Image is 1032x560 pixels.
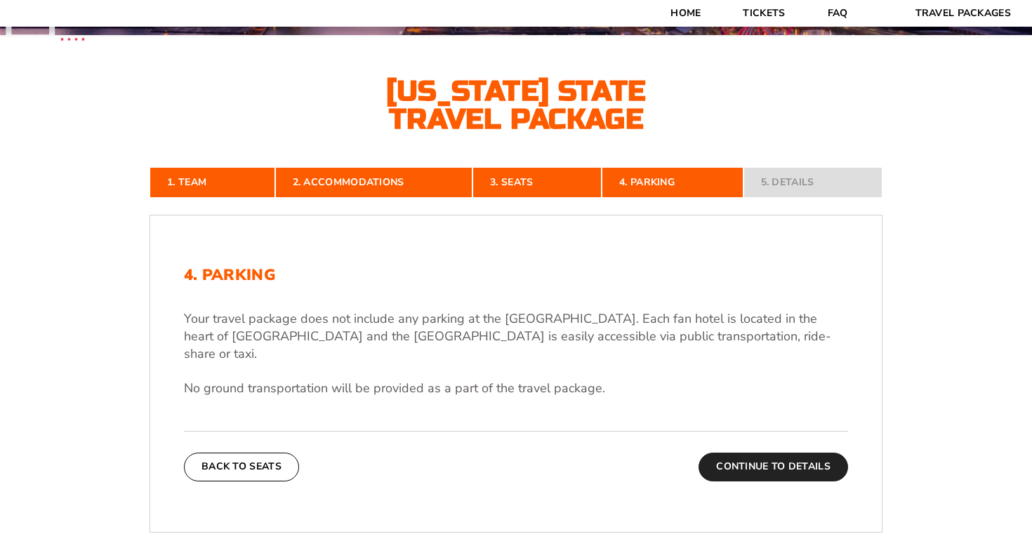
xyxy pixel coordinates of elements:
[150,167,275,198] a: 1. Team
[472,167,602,198] a: 3. Seats
[184,453,299,481] button: Back To Seats
[184,266,848,284] h2: 4. Parking
[275,167,473,198] a: 2. Accommodations
[42,7,103,68] img: CBS Sports Thanksgiving Classic
[699,453,848,481] button: Continue To Details
[184,310,848,364] p: Your travel package does not include any parking at the [GEOGRAPHIC_DATA]. Each fan hotel is loca...
[362,77,670,133] h2: [US_STATE] State Travel Package
[184,380,848,397] p: No ground transportation will be provided as a part of the travel package.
